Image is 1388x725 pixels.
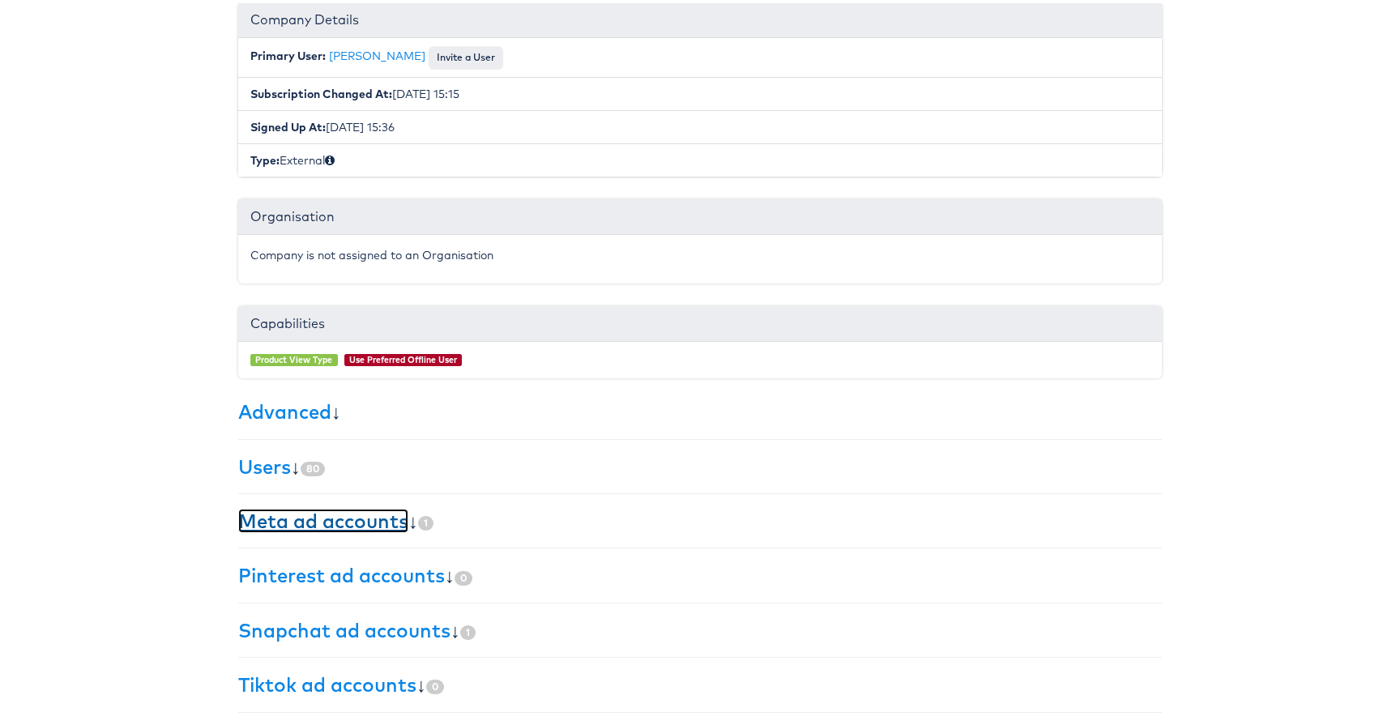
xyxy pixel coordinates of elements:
[349,351,457,362] a: Use Preferred Offline User
[250,45,326,60] b: Primary User:
[255,351,332,362] a: Product View Type
[455,568,472,582] span: 0
[418,513,433,527] span: 1
[460,622,476,637] span: 1
[325,150,335,164] span: Internal (staff) or External (client)
[238,398,1162,419] h3: ↓
[238,140,1162,173] li: External
[238,616,1162,638] h3: ↓
[238,196,1162,232] div: Organisation
[238,507,1162,528] h3: ↓
[238,107,1162,141] li: [DATE] 15:36
[238,74,1162,108] li: [DATE] 15:15
[250,244,1150,260] p: Company is not assigned to an Organisation
[329,45,425,60] a: [PERSON_NAME]
[238,451,291,476] a: Users
[426,676,444,691] span: 0
[238,615,451,639] a: Snapchat ad accounts
[238,303,1162,339] div: Capabilities
[238,505,408,530] a: Meta ad accounts
[238,669,416,693] a: Tiktok ad accounts
[429,43,503,66] button: Invite a User
[250,83,392,98] b: Subscription Changed At:
[238,561,1162,582] h3: ↓
[301,458,325,473] span: 80
[238,453,1162,474] h3: ↓
[238,560,445,584] a: Pinterest ad accounts
[250,117,326,131] b: Signed Up At:
[238,671,1162,692] h3: ↓
[250,150,280,164] b: Type:
[238,396,331,420] a: Advanced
